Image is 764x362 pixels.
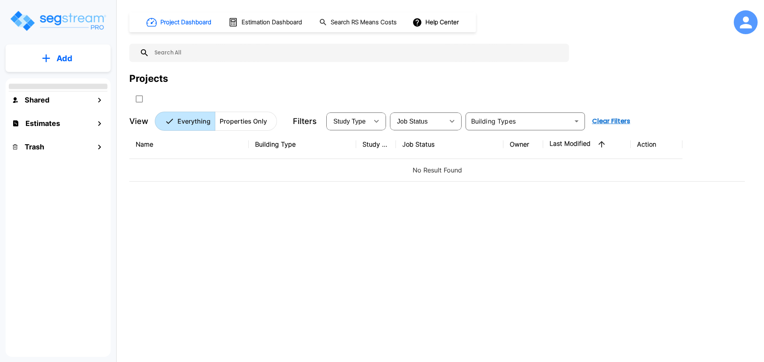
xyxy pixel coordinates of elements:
div: Select [392,110,444,132]
h1: Estimates [25,118,60,129]
p: Everything [177,116,210,126]
h1: Shared [25,95,49,105]
th: Name [129,130,249,159]
div: Platform [155,112,277,131]
p: Add [57,52,72,64]
input: Search All [149,44,565,62]
span: Job Status [397,118,428,125]
h1: Project Dashboard [160,18,211,27]
p: No Result Found [136,165,739,175]
h1: Estimation Dashboard [242,18,302,27]
button: Clear Filters [589,113,633,129]
div: Select [328,110,368,132]
th: Job Status [396,130,503,159]
th: Last Modified [543,130,631,159]
div: Projects [129,72,168,86]
button: Properties Only [215,112,277,131]
button: Everything [155,112,215,131]
p: Properties Only [220,116,267,126]
button: Help Center [411,15,462,30]
th: Action [631,130,682,159]
th: Study Type [356,130,396,159]
button: Search RS Means Costs [316,15,401,30]
p: Filters [293,115,317,127]
th: Building Type [249,130,356,159]
span: Study Type [333,118,366,125]
img: Logo [9,10,107,32]
h1: Trash [25,141,44,152]
button: Estimation Dashboard [225,14,306,31]
button: Project Dashboard [143,14,216,31]
button: SelectAll [131,91,147,107]
h1: Search RS Means Costs [331,18,397,27]
button: Open [571,116,582,127]
button: Add [6,47,111,70]
p: View [129,115,148,127]
th: Owner [503,130,543,159]
input: Building Types [468,116,569,127]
